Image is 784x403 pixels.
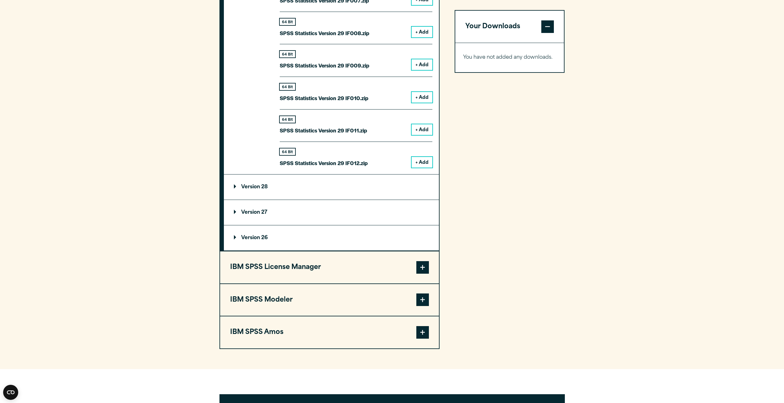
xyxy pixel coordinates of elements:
button: + Add [412,124,432,135]
p: SPSS Statistics Version 29 IF010.zip [280,94,368,103]
button: + Add [412,27,432,37]
summary: Version 28 [224,175,439,200]
p: SPSS Statistics Version 29 IF009.zip [280,61,369,70]
button: IBM SPSS License Manager [220,251,439,283]
p: Version 27 [234,210,267,215]
p: SPSS Statistics Version 29 IF012.zip [280,159,368,168]
p: SPSS Statistics Version 29 IF011.zip [280,126,367,135]
button: + Add [412,92,432,103]
div: 64 Bit [280,83,295,90]
summary: Version 27 [224,200,439,225]
p: Version 28 [234,185,268,190]
p: You have not added any downloads. [463,53,556,62]
button: + Add [412,59,432,70]
button: IBM SPSS Modeler [220,284,439,316]
div: 64 Bit [280,51,295,57]
div: 64 Bit [280,116,295,123]
button: + Add [412,157,432,168]
div: 64 Bit [280,148,295,155]
summary: Version 26 [224,225,439,250]
div: 64 Bit [280,19,295,25]
p: SPSS Statistics Version 29 IF008.zip [280,29,369,38]
button: Your Downloads [455,11,564,43]
button: Open CMP widget [3,385,18,400]
div: Your Downloads [455,43,564,72]
p: Version 26 [234,235,268,240]
button: IBM SPSS Amos [220,316,439,348]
